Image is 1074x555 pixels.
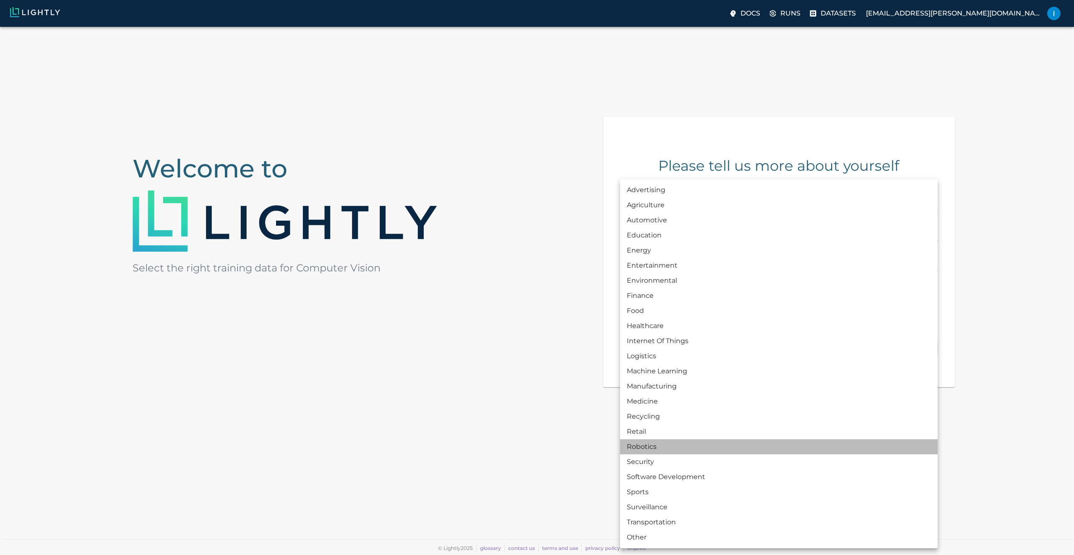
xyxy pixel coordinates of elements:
[620,334,938,349] li: Internet Of Things
[620,303,938,318] li: Food
[620,258,938,273] li: Entertainment
[620,500,938,515] li: Surveillance
[620,409,938,424] li: Recycling
[620,515,938,530] li: Transportation
[620,228,938,243] li: Education
[620,318,938,334] li: Healthcare
[620,379,938,394] li: Manufacturing
[620,530,938,545] li: Other
[620,454,938,469] li: Security
[620,213,938,228] li: Automotive
[620,364,938,379] li: Machine Learning
[620,394,938,409] li: Medicine
[620,273,938,288] li: Environmental
[620,424,938,439] li: Retail
[620,243,938,258] li: Energy
[620,469,938,485] li: Software Development
[620,485,938,500] li: Sports
[620,182,938,198] li: Advertising
[620,288,938,303] li: Finance
[620,198,938,213] li: Agriculture
[620,349,938,364] li: Logistics
[620,439,938,454] li: Robotics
